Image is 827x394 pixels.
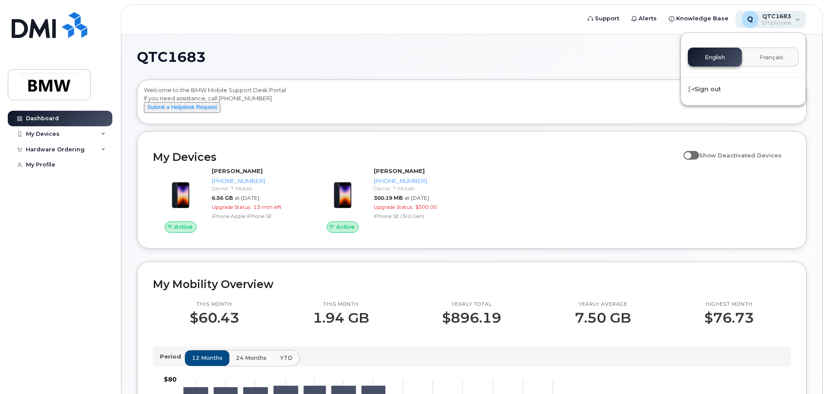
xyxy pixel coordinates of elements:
[235,195,259,201] span: at [DATE]
[153,278,791,291] h2: My Mobility Overview
[160,352,184,361] p: Period
[212,212,301,220] div: iPhone Apple iPhone SE
[374,185,463,192] div: Carrier: T-Mobile
[404,195,429,201] span: at [DATE]
[212,204,251,210] span: Upgrade Status:
[153,151,679,163] h2: My Devices
[704,301,754,308] p: Highest month
[699,152,782,159] span: Show Deactivated Devices
[322,171,363,213] img: image20231002-3703462-1angbar.jpeg
[212,177,301,185] div: [PHONE_NUMBER]
[144,102,220,113] button: Submit a Helpdesk Request
[374,212,463,220] div: iPhone SE (3rd Gen)
[374,204,413,210] span: Upgrade Status:
[160,171,201,213] img: image20231002-3703462-10zne2t.jpeg
[442,310,501,326] p: $896.19
[336,223,355,231] span: Active
[190,310,239,326] p: $60.43
[313,301,369,308] p: This month
[681,81,805,97] div: Sign out
[575,310,631,326] p: 7.50 GB
[374,195,403,201] span: 300.19 MB
[684,147,690,154] input: Show Deactivated Devices
[789,356,821,388] iframe: Messenger Launcher
[415,204,437,210] span: $500.00
[144,103,220,110] a: Submit a Helpdesk Request
[212,167,263,174] strong: [PERSON_NAME]
[704,310,754,326] p: $76.73
[236,354,267,362] span: 24 months
[280,354,293,362] span: YTD
[137,51,206,64] span: QTC1683
[575,301,631,308] p: Yearly average
[374,167,425,174] strong: [PERSON_NAME]
[442,301,501,308] p: Yearly total
[760,54,783,61] span: Français
[212,195,233,201] span: 6.56 GB
[174,223,193,231] span: Active
[315,167,467,233] a: Active[PERSON_NAME][PHONE_NUMBER]Carrier: T-Mobile300.19 MBat [DATE]Upgrade Status:$500.00iPhone ...
[144,86,800,121] div: Welcome to the BMW Mobile Support Desk Portal If you need assistance, call [PHONE_NUMBER].
[164,375,177,383] tspan: $80
[153,167,305,233] a: Active[PERSON_NAME][PHONE_NUMBER]Carrier: T-Mobile6.56 GBat [DATE]Upgrade Status:13 mth leftiPhon...
[253,204,282,210] span: 13 mth left
[190,301,239,308] p: This month
[212,185,301,192] div: Carrier: T-Mobile
[313,310,369,326] p: 1.94 GB
[374,177,463,185] div: [PHONE_NUMBER]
